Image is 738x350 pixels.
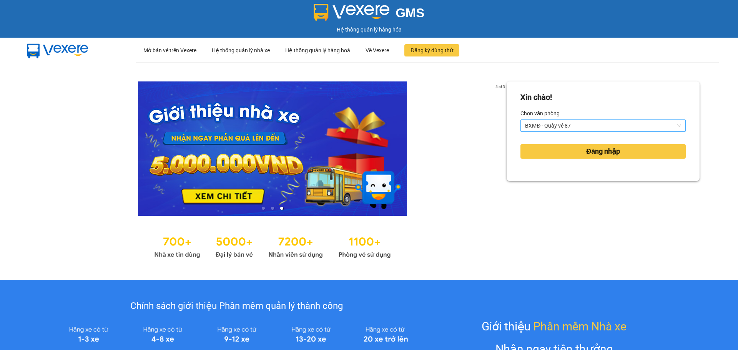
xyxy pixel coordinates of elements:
img: logo 2 [314,4,390,21]
li: slide item 1 [262,207,265,210]
div: Về Vexere [366,38,389,63]
li: slide item 3 [280,207,283,210]
img: Statistics.png [154,231,391,260]
label: Chọn văn phòng [520,107,560,119]
button: next slide / item [496,81,507,216]
div: Hệ thống quản lý hàng hoá [285,38,350,63]
span: GMS [396,6,424,20]
button: previous slide / item [38,81,49,216]
a: GMS [314,12,425,18]
span: BXMĐ - Quầy vé 87 [525,120,681,131]
div: Hệ thống quản lý hàng hóa [2,25,736,34]
div: Xin chào! [520,91,552,103]
span: Đăng nhập [586,146,620,157]
span: Đăng ký dùng thử [411,46,453,55]
p: 3 of 3 [493,81,507,91]
span: Phần mềm Nhà xe [533,317,627,335]
div: Chính sách giới thiệu Phần mềm quản lý thành công [52,299,422,314]
button: Đăng ký dùng thử [404,44,459,56]
div: Giới thiệu [482,317,627,335]
button: Đăng nhập [520,144,686,159]
div: Mở bán vé trên Vexere [143,38,196,63]
div: Hệ thống quản lý nhà xe [212,38,270,63]
li: slide item 2 [271,207,274,210]
img: mbUUG5Q.png [19,38,96,63]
